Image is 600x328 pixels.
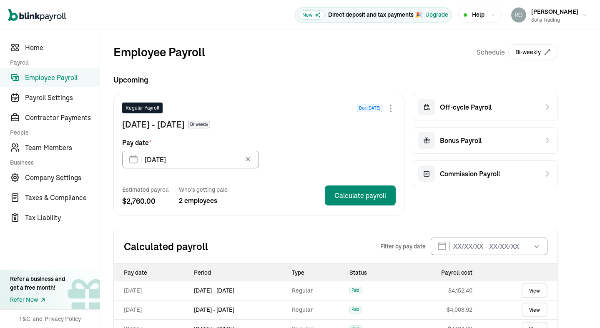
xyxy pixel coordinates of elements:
span: Bi-weekly [188,121,210,128]
span: New [299,10,325,20]
h2: Calculated payroll [124,240,380,253]
a: View [522,303,547,317]
span: Employee Payroll [25,73,100,83]
th: Period [191,264,289,281]
input: XX/XX/XX - XX/XX/XX [431,238,547,255]
span: $ 4,008.92 [447,306,472,313]
span: Taxes & Compliance [25,193,100,203]
td: Regular [289,300,346,319]
td: Regular [289,281,346,300]
span: Who’s getting paid [179,185,228,194]
span: Home [25,43,100,53]
span: Team Members [25,143,100,153]
th: Status [346,264,397,281]
span: Commission Payroll [440,169,500,179]
span: $ 2,760.00 [122,195,169,207]
td: [DATE] [114,281,191,300]
a: Refer Now [10,295,65,304]
span: Business [10,158,95,167]
span: Estimated payroll [122,185,169,194]
input: XX/XX/XX [122,151,259,168]
div: Schedule [477,43,558,61]
span: Company Settings [25,173,100,183]
button: [PERSON_NAME]sofia trading [508,5,592,25]
span: Privacy Policy [45,315,81,323]
button: Bi-weekly [508,44,558,60]
span: $ 4,152.40 [448,287,472,294]
div: sofia trading [531,16,578,24]
span: Bonus Payroll [440,135,482,145]
span: 2 employees [179,195,228,205]
span: Payroll [10,58,95,67]
span: Contractor Payments [25,113,100,123]
span: Payroll Settings [25,93,100,103]
button: Help [458,7,502,23]
span: Regular Payroll [126,104,159,112]
button: Calculate payroll [325,185,396,205]
th: Payroll cost [397,264,476,281]
span: [DATE] - [DATE] [122,118,185,131]
th: Type [289,264,346,281]
p: Direct deposit and tax payments 🎉 [328,10,422,19]
span: Tax Liability [25,213,100,223]
a: View [522,283,547,298]
span: Due [DATE] [357,105,382,112]
span: Paid [349,287,362,294]
th: Pay date [114,264,191,281]
span: Upcoming [113,74,558,85]
button: Upgrade [425,10,448,19]
span: Help [472,10,485,19]
iframe: Chat Widget [558,288,600,328]
span: Paid [349,306,362,313]
span: [PERSON_NAME] [531,8,578,15]
h2: Employee Payroll [113,43,205,61]
span: Pay date [122,138,151,148]
span: T&C [19,315,30,323]
span: Off-cycle Payroll [440,102,492,112]
div: Refer a business and get a free month! [10,275,65,292]
span: People [10,128,95,137]
td: [DATE] - [DATE] [191,300,289,319]
td: [DATE] - [DATE] [191,281,289,300]
td: [DATE] [114,300,191,319]
span: Filter by pay date [380,242,426,250]
nav: Global [8,3,66,27]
